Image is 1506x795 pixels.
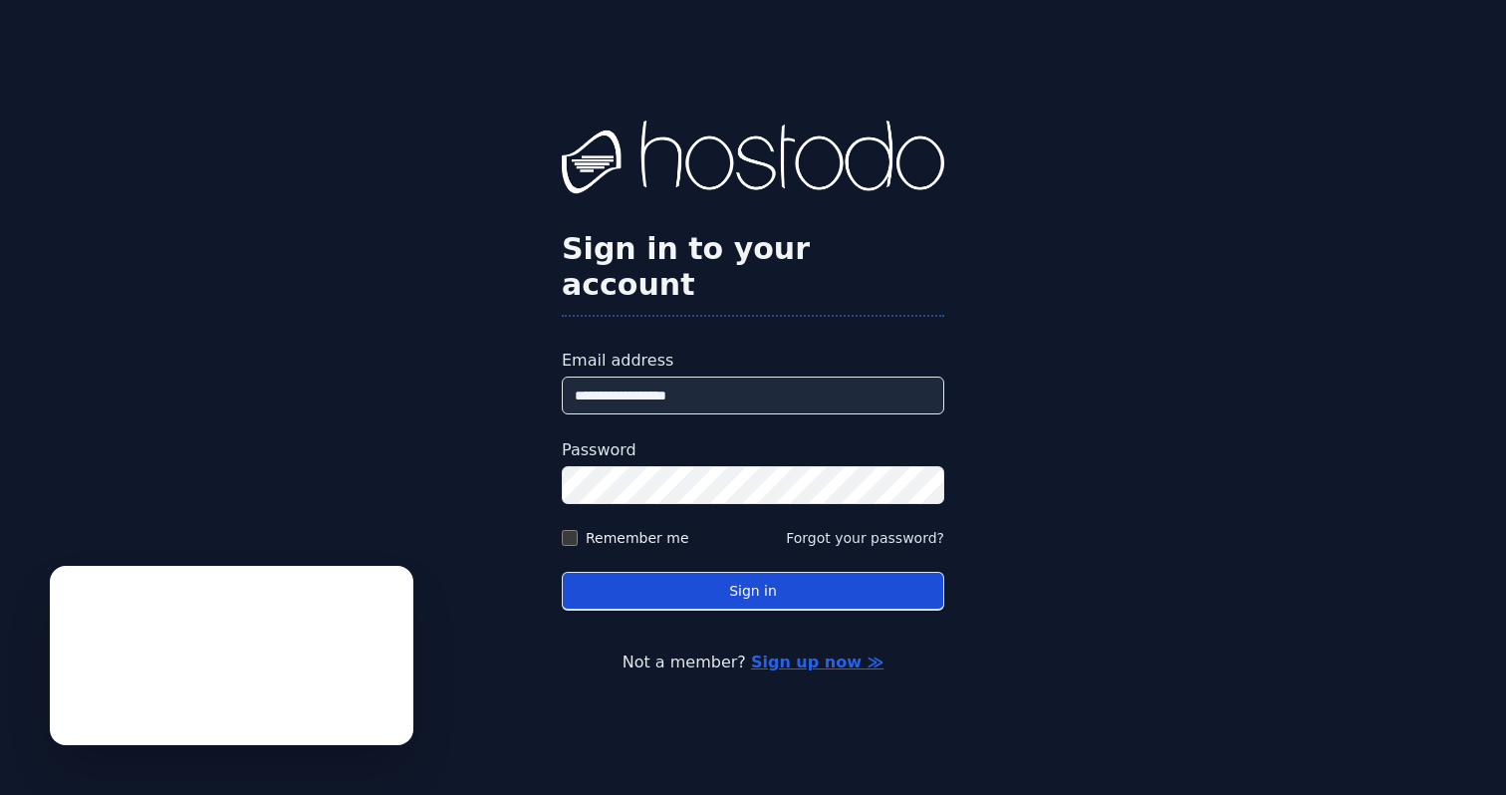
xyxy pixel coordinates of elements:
label: Password [562,438,944,462]
button: Sign in [562,572,944,611]
p: Not a member? [96,651,1410,674]
label: Remember me [586,528,689,548]
img: Hostodo [562,121,944,200]
button: Forgot your password? [786,528,944,548]
label: Email address [562,349,944,373]
h2: Sign in to your account [562,231,944,303]
a: Sign up now ≫ [751,653,883,671]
